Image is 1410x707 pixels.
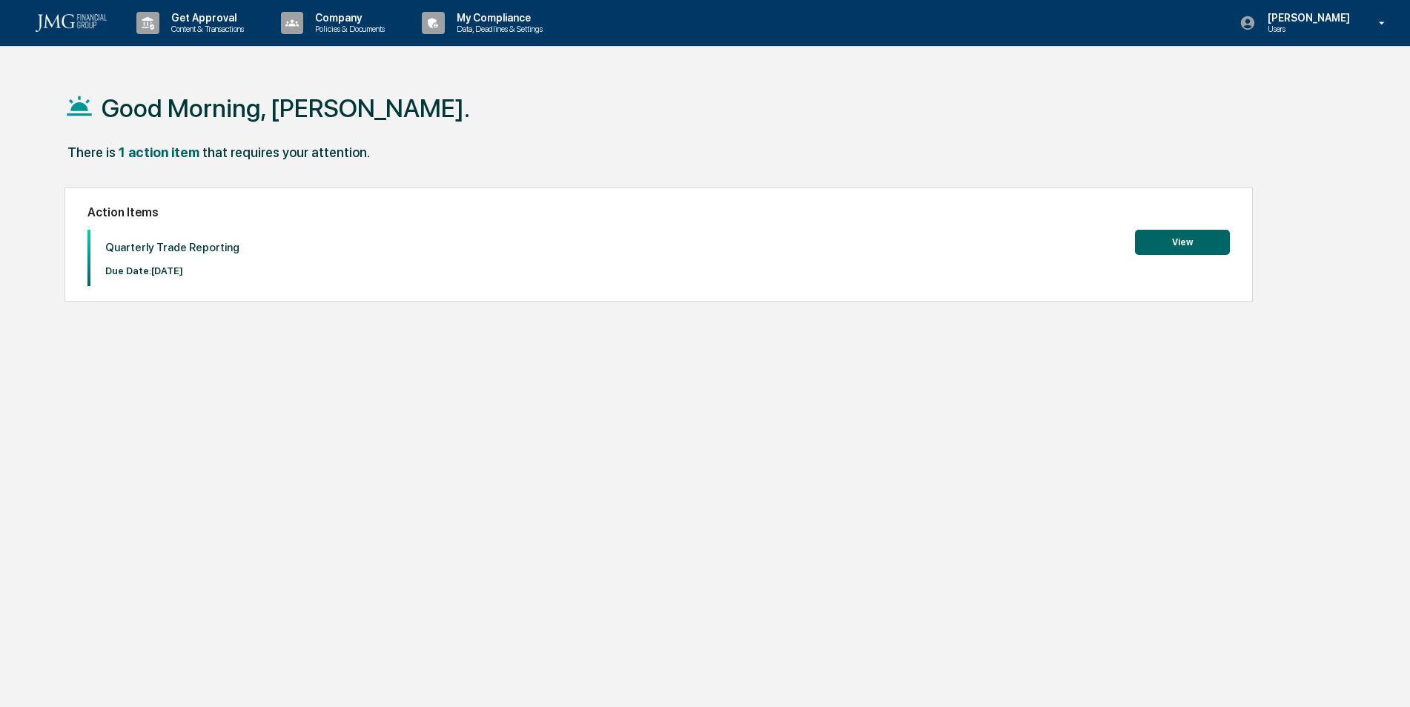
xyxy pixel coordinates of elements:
div: There is [67,145,116,160]
div: that requires your attention. [202,145,370,160]
a: View [1135,234,1230,248]
p: Users [1256,24,1357,34]
div: 1 action item [119,145,199,160]
h2: Action Items [87,205,1230,219]
p: Quarterly Trade Reporting [105,241,239,254]
button: View [1135,230,1230,255]
img: logo [36,14,107,32]
p: [PERSON_NAME] [1256,12,1357,24]
p: Content & Transactions [159,24,251,34]
p: Get Approval [159,12,251,24]
p: My Compliance [445,12,550,24]
p: Data, Deadlines & Settings [445,24,550,34]
p: Company [303,12,392,24]
p: Due Date: [DATE] [105,265,239,276]
h1: Good Morning, [PERSON_NAME]. [102,93,470,123]
p: Policies & Documents [303,24,392,34]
